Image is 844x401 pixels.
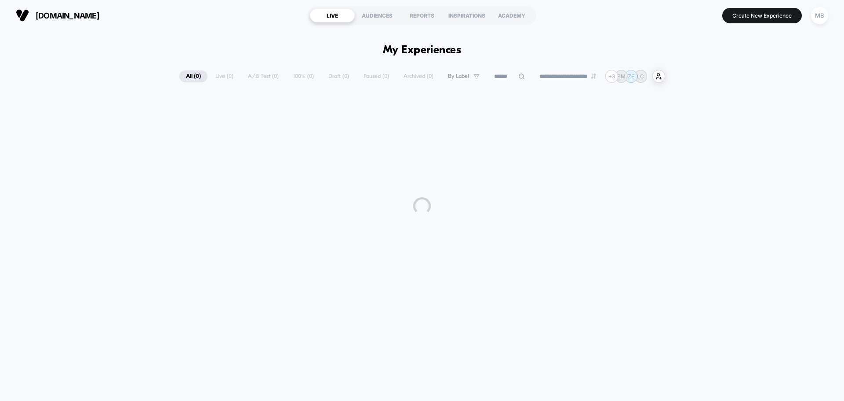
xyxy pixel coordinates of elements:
p: LC [637,73,644,80]
div: AUDIENCES [355,8,400,22]
button: Create New Experience [722,8,802,23]
img: end [591,74,596,79]
p: ZE [628,73,634,80]
p: BM [617,73,626,80]
div: REPORTS [400,8,444,22]
span: [DOMAIN_NAME] [36,11,99,20]
div: LIVE [310,8,355,22]
div: INSPIRATIONS [444,8,489,22]
span: By Label [448,73,469,80]
div: ACADEMY [489,8,534,22]
span: All ( 0 ) [179,70,207,82]
h1: My Experiences [383,44,462,57]
img: Visually logo [16,9,29,22]
div: MB [811,7,828,24]
div: + 3 [605,70,618,83]
button: [DOMAIN_NAME] [13,8,102,22]
button: MB [808,7,831,25]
